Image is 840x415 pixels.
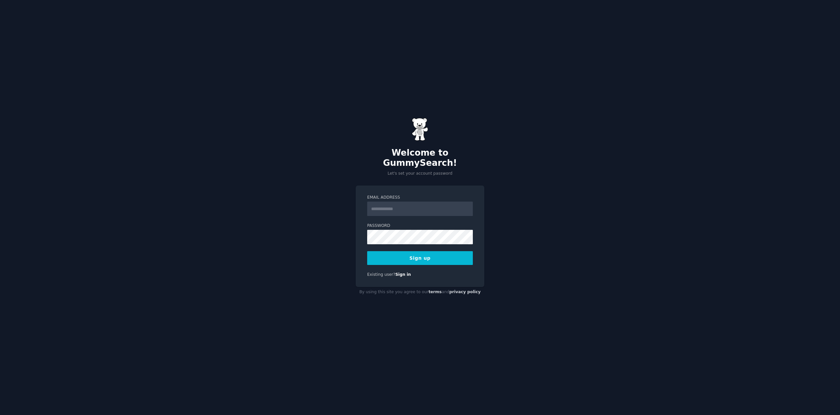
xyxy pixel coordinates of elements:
div: By using this site you agree to our and [356,287,484,297]
a: Sign in [395,272,411,277]
label: Email Address [367,195,473,201]
label: Password [367,223,473,229]
img: Gummy Bear [412,118,428,141]
a: terms [429,290,442,294]
h2: Welcome to GummySearch! [356,148,484,168]
a: privacy policy [449,290,481,294]
button: Sign up [367,251,473,265]
p: Let's set your account password [356,171,484,177]
span: Existing user? [367,272,395,277]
